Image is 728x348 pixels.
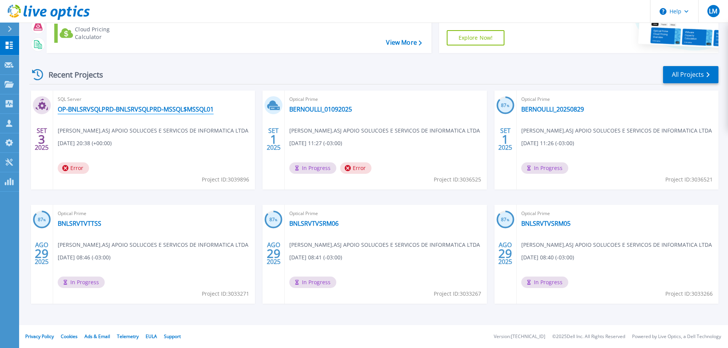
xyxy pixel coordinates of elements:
[43,218,46,222] span: %
[117,333,139,340] a: Telemetry
[521,277,568,288] span: In Progress
[84,333,110,340] a: Ads & Email
[270,136,277,142] span: 1
[289,162,336,174] span: In Progress
[33,215,51,224] h3: 87
[502,136,509,142] span: 1
[434,290,481,298] span: Project ID: 3033267
[35,250,49,257] span: 29
[289,220,339,227] a: BNLSRVTVSRM06
[521,139,574,147] span: [DATE] 11:26 (-03:00)
[709,8,717,14] span: LM
[58,126,248,135] span: [PERSON_NAME] , ASJ APOIO SOLUCOES E SERVICOS DE INFORMATICA LTDA
[289,126,480,135] span: [PERSON_NAME] , ASJ APOIO SOLUCOES E SERVICOS DE INFORMATICA LTDA
[665,290,713,298] span: Project ID: 3033266
[58,139,112,147] span: [DATE] 20:38 (+00:00)
[146,333,157,340] a: EULA
[521,253,574,262] span: [DATE] 08:40 (-03:00)
[34,125,49,153] div: SET 2025
[498,125,512,153] div: SET 2025
[665,175,713,184] span: Project ID: 3036521
[202,290,249,298] span: Project ID: 3033271
[521,241,712,249] span: [PERSON_NAME] , ASJ APOIO SOLUCOES E SERVICOS DE INFORMATICA LTDA
[267,250,280,257] span: 29
[58,162,89,174] span: Error
[521,126,712,135] span: [PERSON_NAME] , ASJ APOIO SOLUCOES E SERVICOS DE INFORMATICA LTDA
[264,215,282,224] h3: 87
[507,104,509,108] span: %
[289,95,482,104] span: Optical Prime
[494,334,545,339] li: Version: [TECHNICAL_ID]
[289,277,336,288] span: In Progress
[275,218,277,222] span: %
[447,30,505,45] a: Explore Now!
[289,139,342,147] span: [DATE] 11:27 (-03:00)
[25,333,54,340] a: Privacy Policy
[552,334,625,339] li: © 2025 Dell Inc. All Rights Reserved
[289,209,482,218] span: Optical Prime
[521,162,568,174] span: In Progress
[496,101,514,110] h3: 87
[289,105,352,113] a: BERNOULLI_01092025
[521,105,584,113] a: BERNOULLI_20250829
[164,333,181,340] a: Support
[507,218,509,222] span: %
[386,39,422,46] a: View More
[58,220,101,227] a: BNLSRVTVTTSS
[202,175,249,184] span: Project ID: 3039896
[340,162,371,174] span: Error
[266,240,281,267] div: AGO 2025
[632,334,721,339] li: Powered by Live Optics, a Dell Technology
[58,253,110,262] span: [DATE] 08:46 (-03:00)
[521,220,571,227] a: BNLSRVTVSRM05
[58,105,214,113] a: OP-BNLSRVSQLPRD-BNLSRVSQLPRD-MSSQL$MSSQL01
[266,125,281,153] div: SET 2025
[58,277,105,288] span: In Progress
[434,175,481,184] span: Project ID: 3036525
[496,215,514,224] h3: 87
[663,66,718,83] a: All Projects
[54,24,139,43] a: Cloud Pricing Calculator
[58,95,250,104] span: SQL Server
[498,240,512,267] div: AGO 2025
[34,240,49,267] div: AGO 2025
[521,95,714,104] span: Optical Prime
[289,241,480,249] span: [PERSON_NAME] , ASJ APOIO SOLUCOES E SERVICOS DE INFORMATICA LTDA
[75,26,136,41] div: Cloud Pricing Calculator
[58,209,250,218] span: Optical Prime
[29,65,113,84] div: Recent Projects
[498,250,512,257] span: 29
[38,136,45,142] span: 3
[289,253,342,262] span: [DATE] 08:41 (-03:00)
[61,333,78,340] a: Cookies
[58,241,248,249] span: [PERSON_NAME] , ASJ APOIO SOLUCOES E SERVICOS DE INFORMATICA LTDA
[521,209,714,218] span: Optical Prime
